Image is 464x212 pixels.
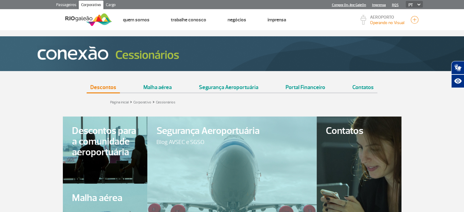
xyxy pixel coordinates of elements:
a: Cargo [103,1,118,10]
a: Cessionários [156,100,175,105]
a: Imprensa [372,3,386,7]
a: Imprensa [268,17,286,23]
a: Contatos [349,77,377,92]
a: Corporativo [79,1,103,10]
a: > [130,98,132,105]
a: Portal Financeiro [282,77,329,92]
a: Corporativo [133,100,151,105]
a: Quem Somos [123,17,149,23]
button: Abrir tradutor de língua de sinais. [451,61,464,74]
a: Trabalhe Conosco [171,17,206,23]
span: Malha aérea [72,193,138,203]
a: Negócios [228,17,246,23]
a: RQS [392,3,399,7]
a: Segurança Aeroportuária [195,77,262,92]
a: Descontos [87,77,120,92]
div: Plugin de acessibilidade da Hand Talk. [451,61,464,88]
p: AEROPORTO [370,15,405,20]
a: Página inicial [110,100,129,105]
p: Visibilidade de 10000m [370,20,405,26]
a: > [153,98,155,105]
a: Descontos para a comunidade aeroportuária [63,117,148,184]
a: Malha aérea [140,77,175,92]
a: Passageiros [54,1,79,10]
span: Segurança Aeroportuária [156,126,308,136]
button: Abrir recursos assistivos. [451,74,464,88]
a: Compra On-line GaleOn [332,3,366,7]
span: Contatos [326,126,392,136]
span: Blog AVSEC e SGSO [156,138,308,146]
span: Descontos para a comunidade aeroportuária [72,126,138,158]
